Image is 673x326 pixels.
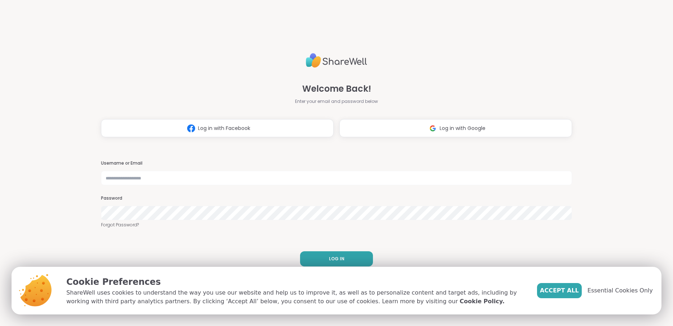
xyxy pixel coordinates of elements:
[588,286,653,295] span: Essential Cookies Only
[184,122,198,135] img: ShareWell Logomark
[101,160,572,166] h3: Username or Email
[339,119,572,137] button: Log in with Google
[66,275,525,288] p: Cookie Preferences
[300,251,373,266] button: LOG IN
[198,125,250,132] span: Log in with Facebook
[460,297,505,306] a: Cookie Policy.
[302,82,371,95] span: Welcome Back!
[295,98,378,105] span: Enter your email and password below
[537,283,582,298] button: Accept All
[426,122,440,135] img: ShareWell Logomark
[66,288,525,306] p: ShareWell uses cookies to understand the way you use our website and help us to improve it, as we...
[540,286,579,295] span: Accept All
[440,125,485,132] span: Log in with Google
[101,195,572,201] h3: Password
[101,222,572,228] a: Forgot Password?
[101,119,334,137] button: Log in with Facebook
[306,50,367,71] img: ShareWell Logo
[329,256,344,262] span: LOG IN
